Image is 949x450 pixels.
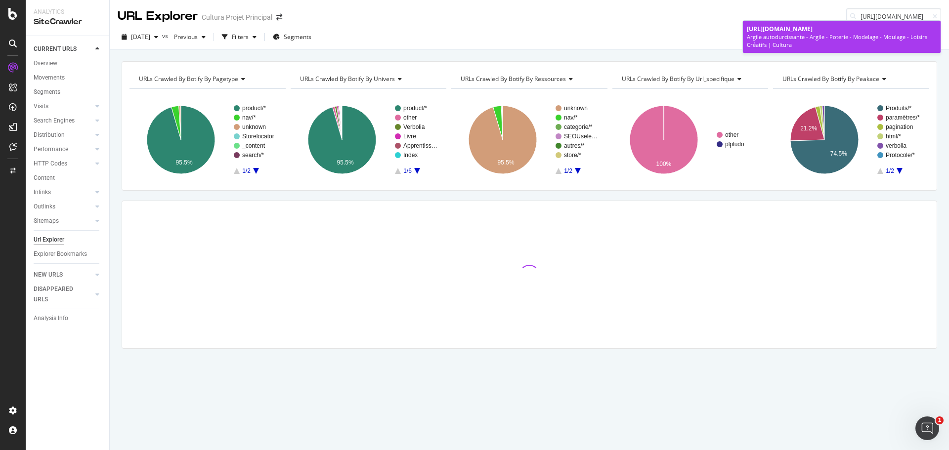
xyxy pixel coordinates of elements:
[34,116,75,126] div: Search Engines
[34,144,68,155] div: Performance
[34,44,77,54] div: CURRENT URLS
[298,71,438,87] h4: URLs Crawled By Botify By univers
[886,152,915,159] text: Protocole/*
[242,167,251,174] text: 1/2
[269,29,315,45] button: Segments
[403,114,417,121] text: other
[403,152,418,159] text: Index
[403,167,412,174] text: 1/6
[118,29,162,45] button: [DATE]
[564,133,598,140] text: SEOUsele…
[564,152,581,159] text: store/*
[34,313,68,324] div: Analysis Info
[137,71,277,87] h4: URLs Crawled By Botify By pagetype
[131,33,150,41] span: 2025 Sep. 23rd
[34,159,92,169] a: HTTP Codes
[232,33,249,41] div: Filters
[170,33,198,41] span: Previous
[459,71,599,87] h4: URLs Crawled By Botify By ressources
[139,75,238,83] span: URLs Crawled By Botify By pagetype
[403,133,416,140] text: Livre
[242,105,266,112] text: product/*
[291,97,447,183] svg: A chart.
[129,97,286,183] svg: A chart.
[242,152,264,159] text: search/*
[162,32,170,40] span: vs
[34,87,102,97] a: Segments
[34,284,84,305] div: DISAPPEARED URLS
[564,114,578,121] text: nav/*
[34,16,101,28] div: SiteCrawler
[34,313,102,324] a: Analysis Info
[34,101,48,112] div: Visits
[801,125,818,132] text: 21.2%
[34,159,67,169] div: HTTP Codes
[34,202,55,212] div: Outlinks
[403,123,425,130] text: Verbolia
[34,216,92,226] a: Sitemaps
[242,123,266,130] text: unknown
[34,202,92,212] a: Outlinks
[34,249,102,259] a: Explorer Bookmarks
[747,33,937,48] div: Argile autodurcissante - Argile - Poterie - Modelage - Moulage - Loisirs Créatifs | Cultura
[34,144,92,155] a: Performance
[451,97,607,183] svg: A chart.
[34,187,92,198] a: Inlinks
[564,142,585,149] text: autres/*
[34,58,57,69] div: Overview
[936,416,944,424] span: 1
[886,133,901,140] text: html/*
[34,130,65,140] div: Distribution
[564,167,572,174] text: 1/2
[176,159,193,166] text: 95.5%
[403,142,437,149] text: Apprentiss…
[34,130,92,140] a: Distribution
[846,8,941,25] input: Find a URL
[564,105,588,112] text: unknown
[886,114,920,121] text: paramètres/*
[34,270,63,280] div: NEW URLS
[564,123,593,130] text: categorie/*
[612,97,769,183] svg: A chart.
[34,73,102,83] a: Movements
[747,25,813,33] span: [URL][DOMAIN_NAME]
[743,21,941,53] a: [URL][DOMAIN_NAME]Argile autodurcissante - Argile - Poterie - Modelage - Moulage - Loisirs Créati...
[461,75,566,83] span: URLs Crawled By Botify By ressources
[34,187,51,198] div: Inlinks
[34,235,102,245] a: Url Explorer
[337,159,353,166] text: 95.5%
[34,73,65,83] div: Movements
[886,167,895,174] text: 1/2
[620,71,760,87] h4: URLs Crawled By Botify By url_specifique
[34,235,64,245] div: Url Explorer
[34,87,60,97] div: Segments
[830,150,847,157] text: 74.5%
[886,142,906,149] text: verbolia
[886,105,911,112] text: Produits/*
[34,249,87,259] div: Explorer Bookmarks
[34,173,55,183] div: Content
[403,105,427,112] text: product/*
[915,416,939,440] iframe: Intercom live chat
[276,14,282,21] div: arrow-right-arrow-left
[34,270,92,280] a: NEW URLS
[218,29,260,45] button: Filters
[773,97,929,183] svg: A chart.
[34,173,102,183] a: Content
[34,216,59,226] div: Sitemaps
[498,159,515,166] text: 95.5%
[622,75,734,83] span: URLs Crawled By Botify By url_specifique
[725,131,738,138] text: other
[34,284,92,305] a: DISAPPEARED URLS
[242,114,256,121] text: nav/*
[34,8,101,16] div: Analytics
[782,75,879,83] span: URLs Crawled By Botify By peakace
[725,141,744,148] text: plpludo
[656,161,671,167] text: 100%
[202,12,272,22] div: Cultura Projet Principal
[34,101,92,112] a: Visits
